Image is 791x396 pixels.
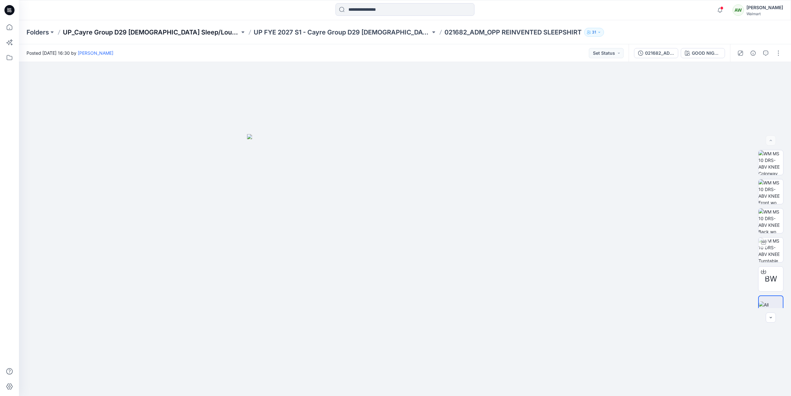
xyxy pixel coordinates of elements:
[27,50,113,56] span: Posted [DATE] 16:30 by
[63,28,240,37] a: UP_Cayre Group D29 [DEMOGRAPHIC_DATA] Sleep/Loungewear
[584,28,604,37] button: 31
[746,11,783,16] div: Walmart
[78,50,113,56] a: [PERSON_NAME]
[758,238,783,262] img: WM MS 10 DRS-ABV KNEE Turntable with Avatar
[746,4,783,11] div: [PERSON_NAME]
[444,28,582,37] p: 021682_ADM_OPP REINVENTED SLEEPSHIRT
[758,208,783,233] img: WM MS 10 DRS-ABV KNEE Back wo Avatar
[645,50,674,57] div: 021682_ADM_Rev1_OPP REINVENTED SLEEPSHIRT_COLORWAYS_[DATE]
[759,301,783,315] img: All colorways
[254,28,431,37] a: UP FYE 2027 S1 - Cayre Group D29 [DEMOGRAPHIC_DATA] Sleepwear
[765,273,777,285] span: BW
[27,28,49,37] a: Folders
[758,150,783,175] img: WM MS 10 DRS-ABV KNEE Colorway wo Avatar
[247,134,563,396] img: eyJhbGciOiJIUzI1NiIsImtpZCI6IjAiLCJzbHQiOiJzZXMiLCJ0eXAiOiJKV1QifQ.eyJkYXRhIjp7InR5cGUiOiJzdG9yYW...
[692,50,721,57] div: GOOD NIGHT V7
[634,48,678,58] button: 021682_ADM_Rev1_OPP REINVENTED SLEEPSHIRT_COLORWAYS_[DATE]
[733,4,744,16] div: AW
[681,48,725,58] button: GOOD NIGHT V7
[748,48,758,58] button: Details
[758,179,783,204] img: WM MS 10 DRS-ABV KNEE Front wo Avatar
[592,29,596,36] p: 31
